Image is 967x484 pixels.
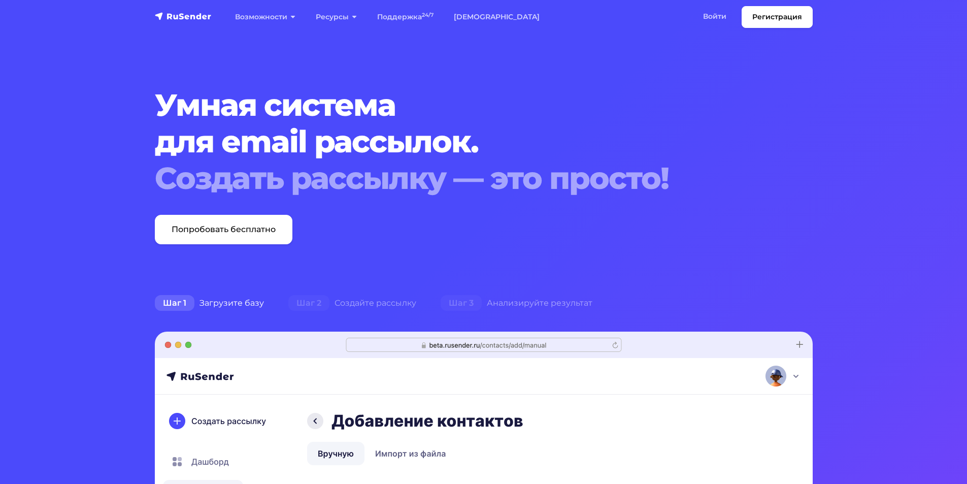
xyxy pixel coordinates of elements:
[422,12,434,18] sup: 24/7
[155,87,757,197] h1: Умная система для email рассылок.
[155,11,212,21] img: RuSender
[742,6,813,28] a: Регистрация
[367,7,444,27] a: Поддержка24/7
[143,293,276,313] div: Загрузите базу
[155,160,757,197] div: Создать рассылку — это просто!
[155,295,194,311] span: Шаг 1
[225,7,306,27] a: Возможности
[276,293,428,313] div: Создайте рассылку
[428,293,605,313] div: Анализируйте результат
[155,215,292,244] a: Попробовать бесплатно
[306,7,367,27] a: Ресурсы
[288,295,329,311] span: Шаг 2
[444,7,550,27] a: [DEMOGRAPHIC_DATA]
[693,6,737,27] a: Войти
[441,295,482,311] span: Шаг 3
